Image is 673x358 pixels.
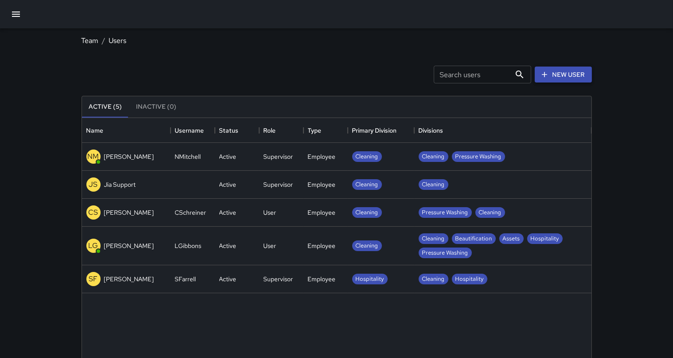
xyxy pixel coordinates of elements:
div: Name [82,118,171,143]
div: Active [219,275,237,283]
span: Cleaning [352,242,382,250]
div: LGibbons [175,241,202,250]
p: JS [89,179,98,190]
p: LG [89,240,98,251]
a: New User [535,67,592,83]
div: Status [215,118,259,143]
div: SFarrell [175,275,196,283]
span: Hospitality [352,275,388,283]
div: Employee [308,180,336,189]
div: Supervisor [264,152,293,161]
span: Cleaning [419,181,448,189]
div: Active [219,152,237,161]
div: Primary Division [352,118,397,143]
span: Cleaning [352,181,382,189]
div: Employee [308,241,336,250]
div: NMitchell [175,152,201,161]
span: Cleaning [419,153,448,161]
span: Cleaning [419,275,448,283]
div: Active [219,208,237,217]
span: Pressure Washing [419,249,472,257]
span: Beautification [452,235,496,243]
span: Hospitality [527,235,563,243]
p: [PERSON_NAME] [104,241,154,250]
p: SF [89,274,98,284]
div: Username [175,118,204,143]
p: [PERSON_NAME] [104,208,154,217]
span: Cleaning [419,235,448,243]
p: NM [88,151,99,162]
p: [PERSON_NAME] [104,275,154,283]
div: Username [171,118,215,143]
div: Active [219,180,237,189]
div: Role [259,118,303,143]
a: Team [82,36,99,45]
div: Active [219,241,237,250]
span: Cleaning [352,209,382,217]
div: Divisions [414,118,591,143]
div: Supervisor [264,180,293,189]
span: Pressure Washing [452,153,505,161]
button: Active (5) [82,96,129,118]
div: Role [264,118,276,143]
span: Pressure Washing [419,209,472,217]
div: Type [308,118,322,143]
p: Jia Support [104,180,136,189]
div: Employee [308,275,336,283]
span: Cleaning [352,153,382,161]
div: CSchreiner [175,208,206,217]
p: CS [89,207,98,218]
div: Employee [308,152,336,161]
div: Name [86,118,104,143]
div: Type [303,118,348,143]
div: Status [219,118,239,143]
span: Hospitality [452,275,487,283]
div: User [264,241,276,250]
div: User [264,208,276,217]
a: Users [109,36,127,45]
span: Cleaning [475,209,505,217]
button: Inactive (0) [129,96,184,118]
div: Primary Division [348,118,414,143]
span: Assets [499,235,524,243]
li: / [102,35,105,46]
p: [PERSON_NAME] [104,152,154,161]
div: Employee [308,208,336,217]
div: Divisions [419,118,443,143]
div: Supervisor [264,275,293,283]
